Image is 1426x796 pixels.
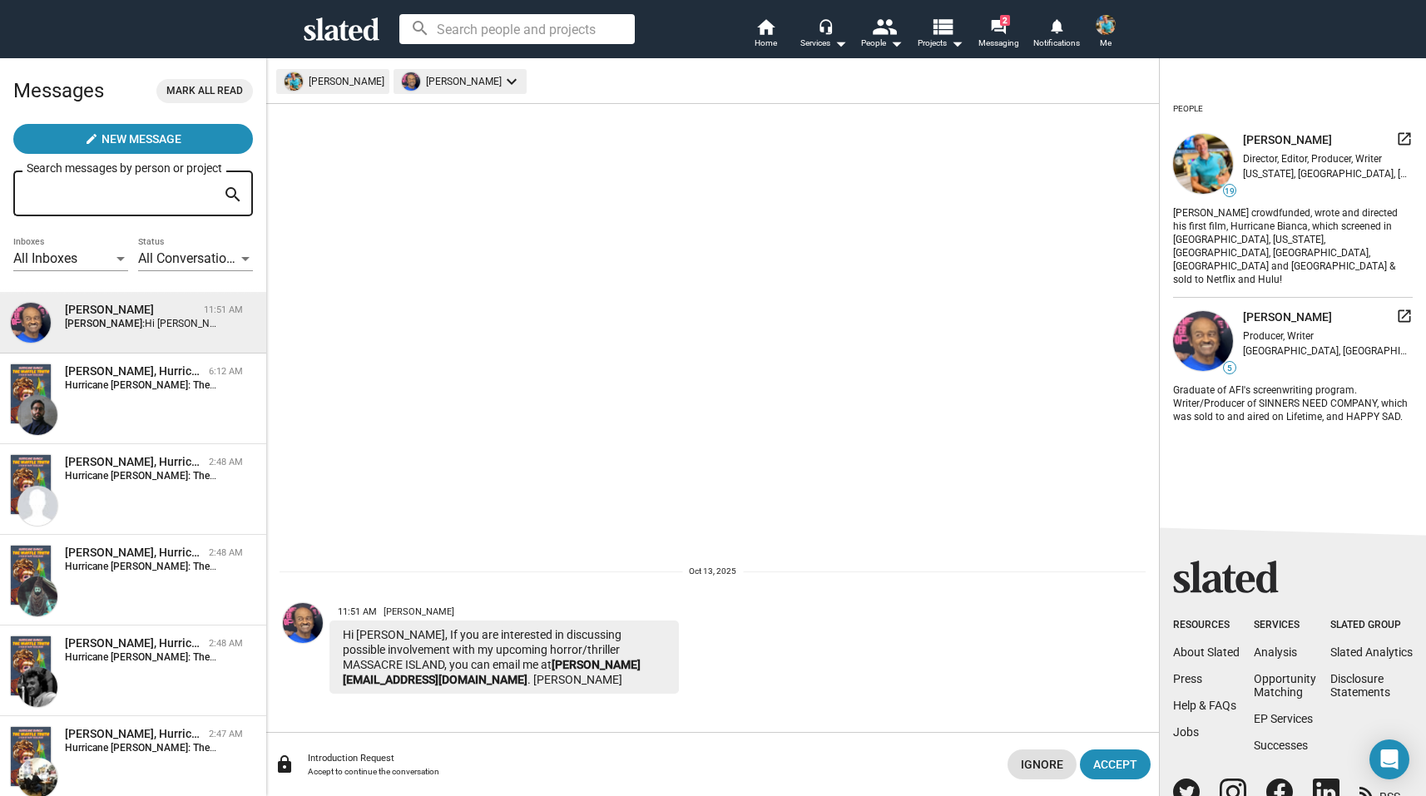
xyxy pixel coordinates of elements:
[1033,33,1080,53] span: Notifications
[1080,749,1151,779] button: Accept
[1173,725,1199,739] a: Jobs
[1008,749,1077,779] button: Ignore
[209,366,243,377] time: 6:12 AM
[1224,363,1235,373] span: 5
[402,72,420,91] img: undefined
[886,33,906,53] mat-icon: arrow_drop_down
[1330,619,1413,632] div: Slated Group
[1048,17,1064,33] mat-icon: notifications
[1243,345,1413,357] div: [GEOGRAPHIC_DATA], [GEOGRAPHIC_DATA], [GEOGRAPHIC_DATA]
[209,638,243,649] time: 2:48 AM
[1100,33,1112,53] span: Me
[275,754,295,774] mat-icon: lock
[65,635,202,651] div: Lorenzo Fiuzzi, Hurricane Bianca: The Waffle Truth
[1396,308,1413,324] mat-icon: launch
[280,600,326,697] a: Horace Wilson
[1173,311,1233,371] img: undefined
[1173,619,1240,632] div: Resources
[65,742,270,754] strong: Hurricane [PERSON_NAME]: The Waffle Truth:
[1243,168,1413,180] div: [US_STATE], [GEOGRAPHIC_DATA], [GEOGRAPHIC_DATA]
[11,455,51,514] img: Hurricane Bianca: The Waffle Truth
[65,726,202,742] div: Mark Steele, Hurricane Bianca: The Waffle Truth
[13,124,253,154] button: New Message
[1000,15,1010,26] span: 2
[918,33,963,53] span: Projects
[209,547,243,558] time: 2:48 AM
[11,364,51,423] img: Hurricane Bianca: The Waffle Truth
[930,14,954,38] mat-icon: view_list
[65,470,270,482] strong: Hurricane [PERSON_NAME]: The Waffle Truth:
[911,17,969,53] button: Projects
[1093,749,1137,779] span: Accept
[1096,15,1116,35] img: Matt Kugelman
[394,69,527,94] mat-chip: [PERSON_NAME]
[1254,712,1313,725] a: EP Services
[1173,672,1202,685] a: Press
[85,132,98,146] mat-icon: create
[1243,330,1413,342] div: Producer, Writer
[1021,749,1063,779] span: Ignore
[830,33,850,53] mat-icon: arrow_drop_down
[1173,134,1233,194] img: undefined
[1173,645,1240,659] a: About Slated
[1330,645,1413,659] a: Slated Analytics
[209,729,243,739] time: 2:47 AM
[818,18,833,33] mat-icon: headset_mic
[502,72,522,91] mat-icon: keyboard_arrow_down
[223,182,243,208] mat-icon: search
[990,18,1006,34] mat-icon: forum
[17,395,57,435] img: Poya Shohani
[399,14,635,44] input: Search people and projects
[65,651,270,663] strong: Hurricane [PERSON_NAME]: The Waffle Truth:
[65,302,197,318] div: Horace Wilson
[308,753,994,764] div: Introduction Request
[947,33,967,53] mat-icon: arrow_drop_down
[1173,699,1236,712] a: Help & FAQs
[861,33,903,53] div: People
[800,33,847,53] div: Services
[1254,739,1308,752] a: Successes
[795,17,853,53] button: Services
[138,250,240,266] span: All Conversations
[1173,97,1203,121] div: People
[17,667,57,707] img: Lorenzo Fiuzzi
[17,486,57,526] img: Jed Weintrob
[145,318,1058,329] span: Hi [PERSON_NAME], If you are interested in discussing possible involvement with my upcoming horro...
[65,379,270,391] strong: Hurricane [PERSON_NAME]: The Waffle Truth:
[11,636,51,695] img: Hurricane Bianca: The Waffle Truth
[1173,204,1413,287] div: [PERSON_NAME] crowdfunded, wrote and directed his first film, Hurricane Bianca, which screened in...
[283,603,323,643] img: Horace Wilson
[65,561,270,572] strong: Hurricane [PERSON_NAME]: The Waffle Truth:
[1330,672,1390,699] a: DisclosureStatements
[13,71,104,111] h2: Messages
[1086,12,1126,55] button: Matt KugelmanMe
[17,576,57,616] img: Ketan Kotak
[102,124,181,154] span: New Message
[11,303,51,343] img: Horace Wilson
[1254,619,1316,632] div: Services
[13,250,77,266] span: All Inboxes
[11,727,51,786] img: Hurricane Bianca: The Waffle Truth
[969,17,1027,53] a: 2Messaging
[1243,309,1332,325] span: [PERSON_NAME]
[209,457,243,467] time: 2:48 AM
[204,304,243,315] time: 11:51 AM
[1173,381,1413,424] div: Graduate of AFI's screenwriting program. Writer/Producer of SINNERS NEED COMPANY, which was sold ...
[1243,153,1413,165] div: Director, Editor, Producer, Writer
[755,17,775,37] mat-icon: home
[755,33,777,53] span: Home
[1243,132,1332,148] span: [PERSON_NAME]
[308,767,994,776] div: Accept to continue the conversation
[1254,672,1316,699] a: OpportunityMatching
[1369,739,1409,779] div: Open Intercom Messenger
[853,17,911,53] button: People
[978,33,1019,53] span: Messaging
[338,606,377,617] span: 11:51 AM
[65,318,145,329] strong: [PERSON_NAME]:
[11,546,51,605] img: Hurricane Bianca: The Waffle Truth
[156,79,253,103] button: Mark all read
[65,454,202,470] div: Jed Weintrob, Hurricane Bianca: The Waffle Truth
[65,545,202,561] div: Ketan Kotak, Hurricane Bianca: The Waffle Truth
[166,82,243,100] span: Mark all read
[384,606,454,617] span: [PERSON_NAME]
